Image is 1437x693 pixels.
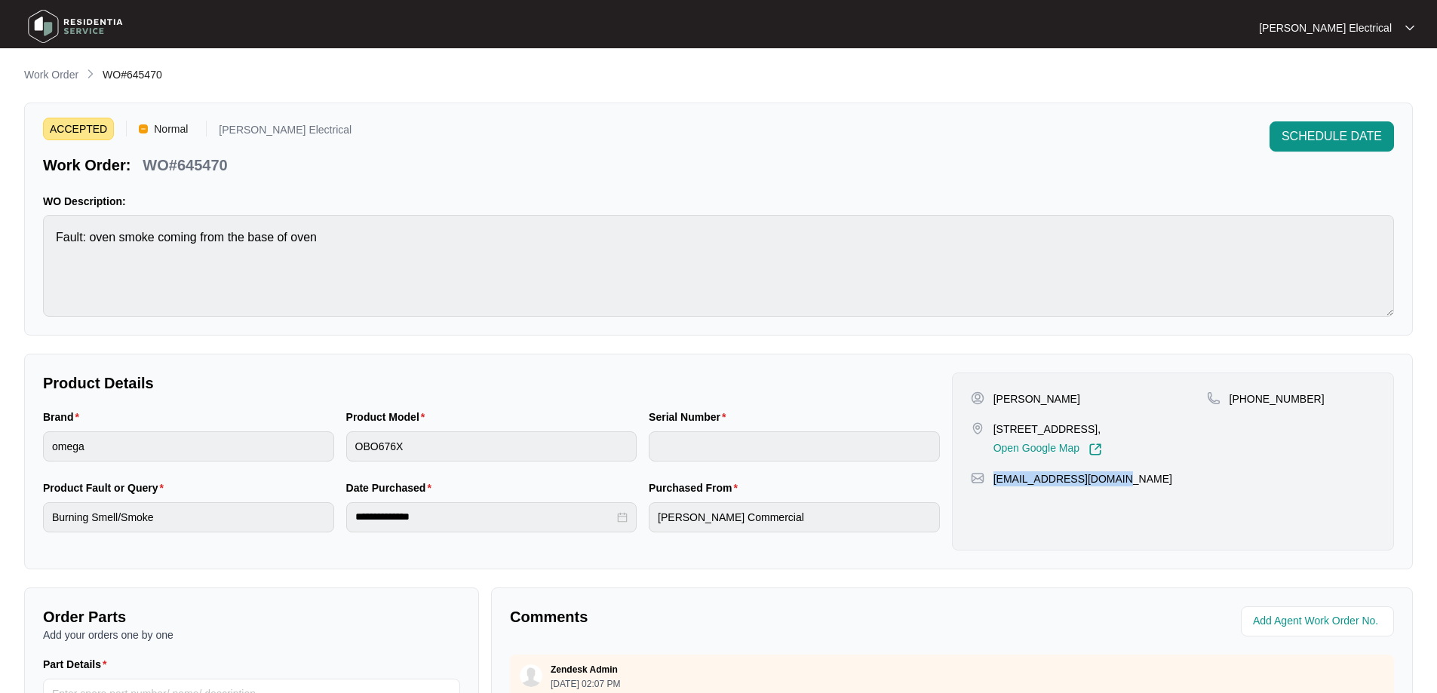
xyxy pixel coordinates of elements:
[1088,443,1102,456] img: Link-External
[43,502,334,532] input: Product Fault or Query
[23,4,128,49] img: residentia service logo
[43,155,130,176] p: Work Order:
[43,409,85,425] label: Brand
[971,422,984,435] img: map-pin
[43,373,940,394] p: Product Details
[346,431,637,461] input: Product Model
[43,215,1394,317] textarea: Fault: oven smoke coming from the base of oven
[355,509,615,525] input: Date Purchased
[1253,612,1385,630] input: Add Agent Work Order No.
[1230,391,1325,406] p: [PHONE_NUMBER]
[1270,121,1394,152] button: SCHEDULE DATE
[1259,20,1392,35] p: [PERSON_NAME] Electrical
[1207,391,1221,405] img: map-pin
[649,431,940,461] input: Serial Number
[43,606,460,627] p: Order Parts
[971,471,984,485] img: map-pin
[43,118,114,140] span: ACCEPTED
[649,409,732,425] label: Serial Number
[993,471,1172,486] p: [EMAIL_ADDRESS][DOMAIN_NAME]
[143,155,227,176] p: WO#645470
[84,68,97,80] img: chevron-right
[346,409,431,425] label: Product Model
[43,431,334,461] input: Brand
[551,679,620,688] p: [DATE] 02:07 PM
[993,391,1080,406] p: [PERSON_NAME]
[219,124,352,140] p: [PERSON_NAME] Electrical
[649,480,744,495] label: Purchased From
[21,67,81,84] a: Work Order
[1282,127,1382,146] span: SCHEDULE DATE
[993,422,1102,437] p: [STREET_ADDRESS],
[103,69,162,81] span: WO#645470
[43,194,1394,209] p: WO Description:
[649,502,940,532] input: Purchased From
[43,480,170,495] label: Product Fault or Query
[139,124,148,133] img: Vercel Logo
[24,67,78,82] p: Work Order
[510,606,941,627] p: Comments
[346,480,438,495] label: Date Purchased
[1405,24,1414,32] img: dropdown arrow
[148,118,194,140] span: Normal
[43,657,113,672] label: Part Details
[993,443,1102,456] a: Open Google Map
[520,664,542,687] img: user.svg
[43,627,460,642] p: Add your orders one by one
[971,391,984,405] img: user-pin
[551,664,618,676] p: Zendesk Admin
